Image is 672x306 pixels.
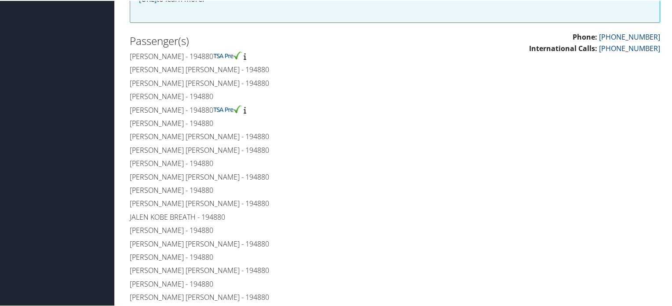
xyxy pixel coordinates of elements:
h4: [PERSON_NAME] - 194880 [130,51,388,60]
h4: [PERSON_NAME] [PERSON_NAME] - 194880 [130,265,388,274]
h4: [PERSON_NAME] - 194880 [130,158,388,167]
h4: [PERSON_NAME] - 194880 [130,225,388,234]
h4: [PERSON_NAME] - 194880 [130,184,388,194]
a: [PHONE_NUMBER] [599,31,660,41]
h4: [PERSON_NAME] - 194880 [130,278,388,288]
h4: [PERSON_NAME] - 194880 [130,91,388,100]
img: tsa-precheck.png [213,104,242,112]
h4: [PERSON_NAME] [PERSON_NAME] - 194880 [130,291,388,301]
h4: [PERSON_NAME] [PERSON_NAME] - 194880 [130,198,388,207]
h4: [PERSON_NAME] - 194880 [130,118,388,127]
h4: [PERSON_NAME] - 194880 [130,251,388,261]
h4: [PERSON_NAME] [PERSON_NAME] - 194880 [130,64,388,74]
h4: [PERSON_NAME] - 194880 [130,104,388,114]
h4: Jalen kobe Breath - 194880 [130,211,388,221]
strong: International Calls: [529,43,597,52]
strong: Phone: [573,31,597,41]
h2: Passenger(s) [130,33,388,48]
a: [PHONE_NUMBER] [599,43,660,52]
img: tsa-precheck.png [213,51,242,59]
h4: [PERSON_NAME] [PERSON_NAME] - 194880 [130,171,388,181]
h4: [PERSON_NAME] [PERSON_NAME] - 194880 [130,131,388,140]
h4: [PERSON_NAME] [PERSON_NAME] - 194880 [130,238,388,248]
h4: [PERSON_NAME] [PERSON_NAME] - 194880 [130,77,388,87]
h4: [PERSON_NAME] [PERSON_NAME] - 194880 [130,144,388,154]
